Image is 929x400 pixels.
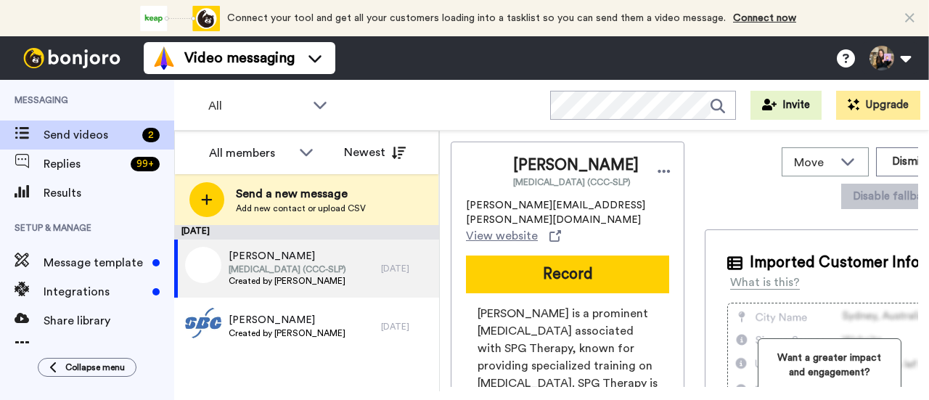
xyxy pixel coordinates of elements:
span: [MEDICAL_DATA] (CCC-SLP) [229,264,346,275]
button: Record [466,256,669,293]
span: View website [466,227,538,245]
span: Move [794,154,833,171]
span: [MEDICAL_DATA] (CCC-SLP) [513,176,639,188]
span: Workspaces [44,341,174,359]
span: Message template [44,254,147,272]
img: Image of Emily [466,153,502,189]
span: Collapse menu [65,362,125,373]
span: Video messaging [184,48,295,68]
span: Created by [PERSON_NAME] [229,275,346,287]
span: Replies [44,155,125,173]
span: Created by [PERSON_NAME] [229,327,345,339]
div: [DATE] [381,263,432,274]
img: d215644b-3fc3-49dc-9563-d432ab7d1565.jpg [185,305,221,341]
span: Imported Customer Info [750,252,920,274]
div: [DATE] [381,321,432,332]
span: [PERSON_NAME] [513,155,639,176]
button: Newest [333,138,417,167]
div: All members [209,144,292,162]
span: Share library [44,312,174,330]
img: bj-logo-header-white.svg [17,48,126,68]
div: [DATE] [174,225,439,240]
span: All [208,97,306,115]
span: Send a new message [236,185,366,203]
span: Integrations [44,283,147,301]
img: 2f817383-3e62-4331-b9a1-22bd924f9d58.png [185,247,221,283]
span: [PERSON_NAME] [229,249,346,264]
span: Connect your tool and get all your customers loading into a tasklist so you can send them a video... [227,13,726,23]
button: Collapse menu [38,358,136,377]
span: Want a greater impact and engagement? [770,351,889,380]
a: View website [466,227,561,245]
span: Results [44,184,174,202]
span: [PERSON_NAME][EMAIL_ADDRESS][PERSON_NAME][DOMAIN_NAME] [466,198,669,227]
div: What is this? [730,274,800,291]
a: Connect now [733,13,796,23]
button: Invite [750,91,822,120]
div: 2 [142,128,160,142]
div: 99 + [131,157,160,171]
img: vm-color.svg [152,46,176,70]
span: Send videos [44,126,136,144]
span: Add new contact or upload CSV [236,203,366,214]
span: [PERSON_NAME] [229,313,345,327]
div: animation [140,6,220,31]
button: Upgrade [836,91,920,120]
